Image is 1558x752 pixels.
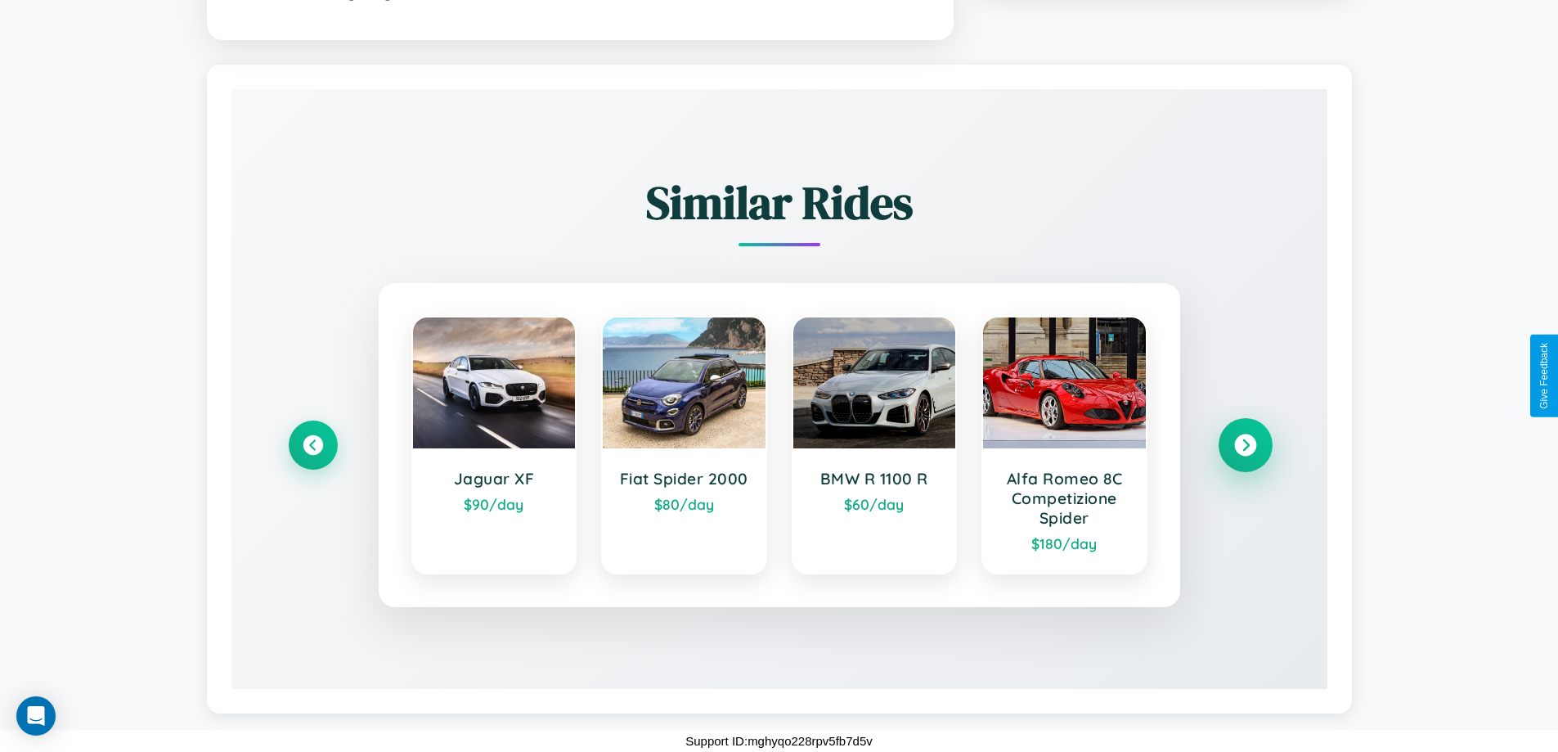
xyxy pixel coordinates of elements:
div: $ 90 /day [429,495,559,513]
div: Give Feedback [1538,343,1550,409]
a: Alfa Romeo 8C Competizione Spider$180/day [981,316,1147,574]
div: $ 80 /day [619,495,749,513]
a: Fiat Spider 2000$80/day [601,316,767,574]
h3: Fiat Spider 2000 [619,469,749,489]
h2: Similar Rides [289,171,1270,234]
p: Support ID: mghyqo228rpv5fb7d5v [685,730,872,752]
h3: BMW R 1100 R [810,469,940,489]
a: BMW R 1100 R$60/day [792,316,958,574]
a: Jaguar XF$90/day [411,316,577,574]
h3: Jaguar XF [429,469,559,489]
h3: Alfa Romeo 8C Competizione Spider [999,469,1129,528]
div: Open Intercom Messenger [16,696,56,736]
div: $ 180 /day [999,534,1129,552]
div: $ 60 /day [810,495,940,513]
